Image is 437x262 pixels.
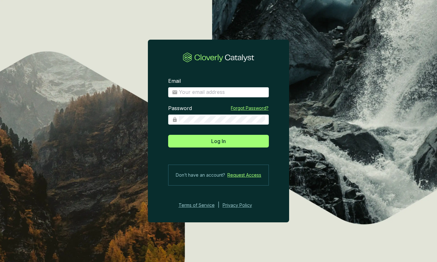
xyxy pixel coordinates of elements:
[168,105,192,112] label: Password
[231,105,269,111] a: Forgot Password?
[176,171,225,179] span: Don’t have an account?
[218,201,219,209] div: |
[227,171,261,179] a: Request Access
[211,137,226,145] span: Log In
[168,135,269,147] button: Log In
[177,201,215,209] a: Terms of Service
[179,116,265,123] input: Password
[223,201,261,209] a: Privacy Policy
[168,78,181,85] label: Email
[179,89,265,96] input: Email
